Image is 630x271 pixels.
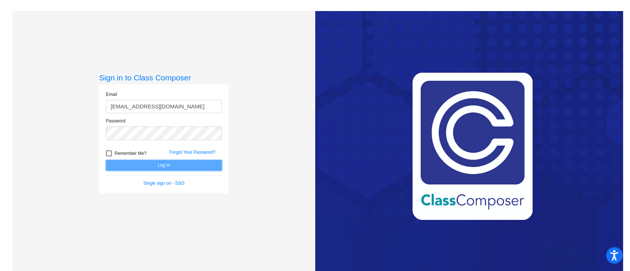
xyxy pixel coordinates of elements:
[115,149,147,158] span: Remember Me?
[106,91,117,98] label: Email
[169,150,216,155] a: Forgot Your Password?
[106,160,222,171] button: Log In
[99,73,228,82] h3: Sign in to Class Composer
[143,181,184,186] a: Single sign on - SSO
[106,118,125,124] label: Password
